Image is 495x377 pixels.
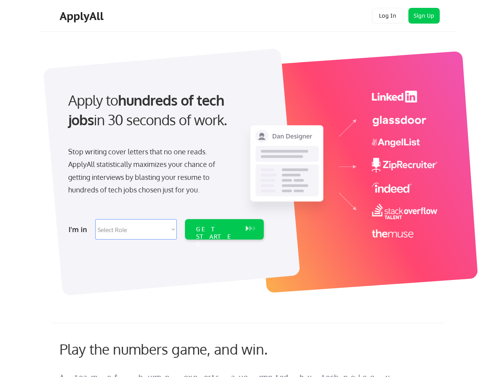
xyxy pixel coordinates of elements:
div: Apply to in 30 seconds of work. [68,90,261,130]
button: Log In [372,8,403,24]
div: I'm in [69,223,91,236]
div: GET STARTED [196,225,238,248]
strong: hundreds of tech jobs [68,91,228,128]
div: Play the numbers game, and win. [60,340,303,357]
div: Stop writing cover letters that no one reads. ApplyAll statistically maximizes your chance of get... [68,145,229,196]
button: Sign Up [408,8,440,24]
div: ApplyAll [60,9,106,23]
